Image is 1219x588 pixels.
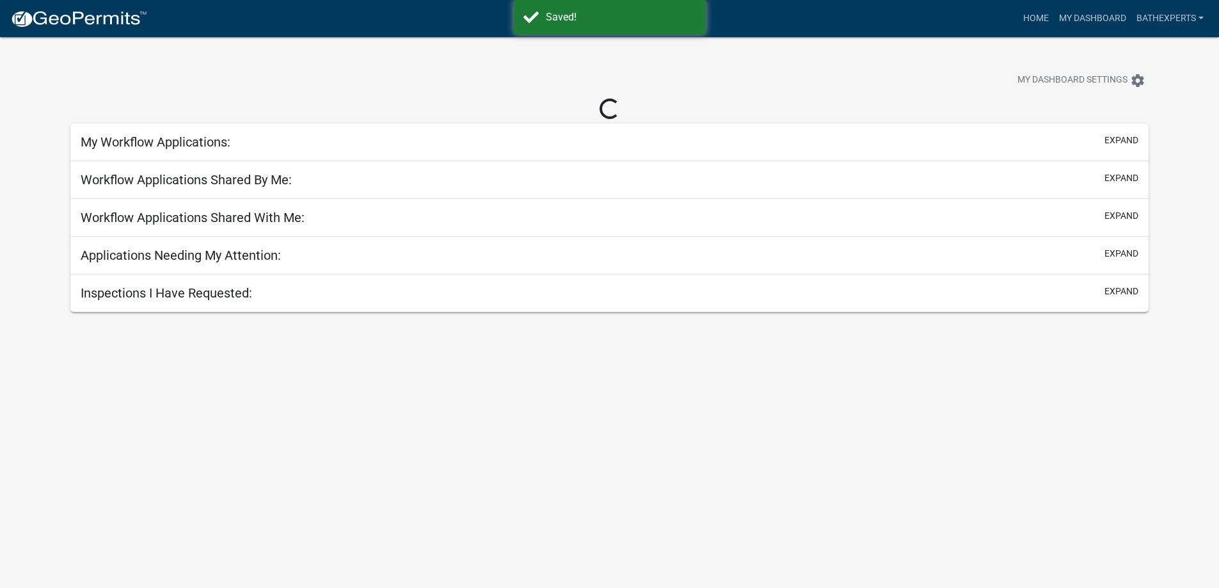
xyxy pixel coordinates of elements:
[1104,134,1138,147] button: expand
[1104,171,1138,185] button: expand
[1131,6,1209,31] a: BathExperts
[1007,68,1156,93] button: My Dashboard Settingssettings
[81,210,305,225] h5: Workflow Applications Shared With Me:
[81,172,292,187] h5: Workflow Applications Shared By Me:
[81,248,281,263] h5: Applications Needing My Attention:
[1130,73,1145,88] i: settings
[1104,285,1138,298] button: expand
[81,285,252,301] h5: Inspections I Have Requested:
[81,134,230,150] h5: My Workflow Applications:
[1018,6,1054,31] a: Home
[1054,6,1131,31] a: My Dashboard
[1017,73,1127,88] span: My Dashboard Settings
[1104,247,1138,260] button: expand
[1104,209,1138,223] button: expand
[546,10,696,25] div: Saved!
